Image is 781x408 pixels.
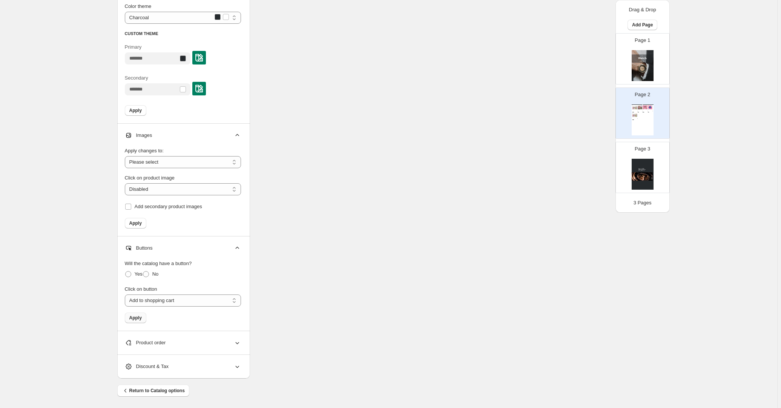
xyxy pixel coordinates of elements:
p: Page 1 [635,37,650,44]
span: Discount & Tax [125,363,169,370]
span: Click on product image [125,175,175,181]
div: $ 3.00 [636,111,637,112]
span: No [152,271,159,277]
div: Uv Wraps [638,109,640,110]
span: Apply [129,220,142,226]
div: $ 3.00 [646,111,648,112]
p: Drag & Drop [629,6,656,14]
img: primaryImage [638,105,643,109]
img: primaryImage [632,105,637,109]
span: Will the catalog have a button? [125,261,192,266]
button: Return to Catalog options [117,385,189,397]
span: Click on button [125,286,157,292]
span: Add secondary product images [135,204,202,209]
img: primaryImage [632,113,637,117]
button: Apply [125,105,146,116]
span: Images [125,132,152,139]
div: Uv Wraps [643,109,645,110]
span: Product order [125,339,166,347]
span: Primary [125,44,142,50]
button: Apply [125,218,146,229]
div: Page 1cover page [615,33,670,84]
img: colorPickerImg [195,85,203,92]
span: CUSTOM THEME [125,31,158,36]
div: $ 3.00 [651,111,653,112]
span: Color theme [125,3,152,9]
span: Secondary [125,75,148,81]
div: Uv Wraps [648,109,651,110]
div: $ 3.00 [641,111,643,112]
span: Add Page [632,22,653,28]
img: cover page [632,159,654,190]
button: Add Page [628,20,657,30]
div: Watch Catalog [632,104,654,105]
button: Apply [125,313,146,323]
img: cover page [632,50,654,81]
p: 3 Pages [634,199,652,207]
span: Apply [129,107,142,114]
img: primaryImage [648,105,653,109]
div: Uv Wraps [632,109,635,110]
span: Yes [135,271,143,277]
p: Page 2 [635,91,650,98]
div: Page 2Watch CatalogprimaryImageUv WrapsSKU: 0001$ 3.00BUY NOWprimaryImageUv WrapsSKU: 0002$ 3.00B... [615,87,670,139]
span: Buttons [125,244,153,252]
span: Apply changes to: [125,148,164,153]
div: Page 3cover page [615,142,670,193]
span: Apply [129,315,142,321]
span: Return to Catalog options [122,387,185,394]
img: colorPickerImg [195,54,203,61]
img: primaryImage [643,105,648,109]
p: Page 3 [635,145,650,153]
